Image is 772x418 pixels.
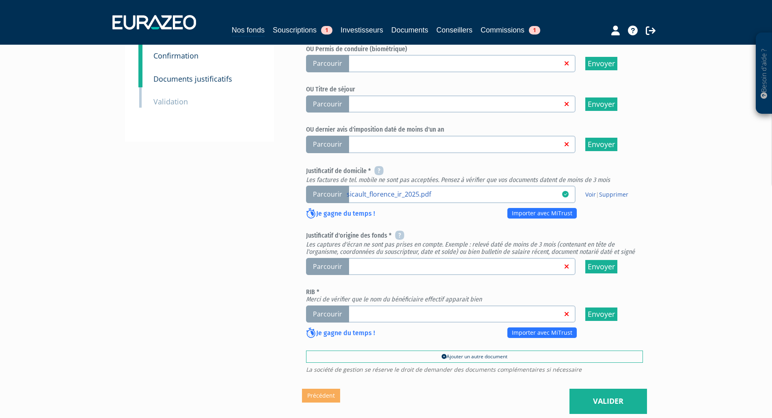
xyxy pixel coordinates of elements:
a: Voir [585,191,596,198]
small: Documents justificatifs [153,74,232,84]
h6: OU dernier avis d'imposition daté de moins d'un an [306,126,643,133]
span: Parcourir [306,95,349,113]
span: Parcourir [306,136,349,153]
span: Parcourir [306,258,349,275]
span: Parcourir [306,55,349,72]
h6: OU Titre de séjour [306,86,643,93]
img: 1732889491-logotype_eurazeo_blanc_rvb.png [112,15,196,30]
a: Valider [569,389,647,414]
a: Souscriptions1 [273,24,332,36]
small: Confirmation [153,51,198,61]
h6: OU Permis de conduire (biométrique) [306,45,643,53]
a: Documents [391,24,428,36]
i: 12/08/2025 15:12 [562,191,569,197]
span: La société de gestion se réserve le droit de demander des documents complémentaires si nécessaire [306,367,643,373]
a: Commissions1 [481,24,540,36]
span: Parcourir [306,186,349,203]
a: Investisseurs [341,24,383,36]
h6: Justificatif de domicile * [306,167,643,184]
em: Les captures d'écran ne sont pas prises en compte. Exemple : relevé daté de moins de 3 mois (cont... [306,240,635,256]
h6: Justificatif d'origine des fonds * [306,231,643,255]
a: sicault_florence_ir_2025.pdf [347,190,562,198]
a: Supprimer [599,191,628,198]
a: Importer avec MiTrust [507,327,577,338]
span: 1 [321,26,332,35]
input: Envoyer [585,308,617,321]
a: 7 [138,39,142,64]
a: Nos fonds [232,24,265,37]
input: Envoyer [585,57,617,70]
em: Merci de vérifier que le nom du bénéficiaire effectif apparait bien [306,295,482,303]
a: Importer avec MiTrust [507,208,577,219]
p: Je gagne du temps ! [306,209,375,219]
span: 1 [529,26,540,35]
small: Validation [153,97,188,106]
p: Je gagne du temps ! [306,328,375,339]
a: Précédent [302,389,340,403]
em: Les factures de tel. mobile ne sont pas acceptées. Pensez à vérifier que vos documents datent de ... [306,176,610,184]
h6: RIB * [306,288,643,303]
a: Ajouter un autre document [306,351,643,363]
span: Parcourir [306,305,349,323]
input: Envoyer [585,260,617,273]
p: Besoin d'aide ? [759,37,769,110]
span: | [585,191,628,199]
a: Conseillers [436,24,472,36]
input: Envoyer [585,138,617,151]
a: 8 [138,62,142,87]
input: Envoyer [585,97,617,111]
